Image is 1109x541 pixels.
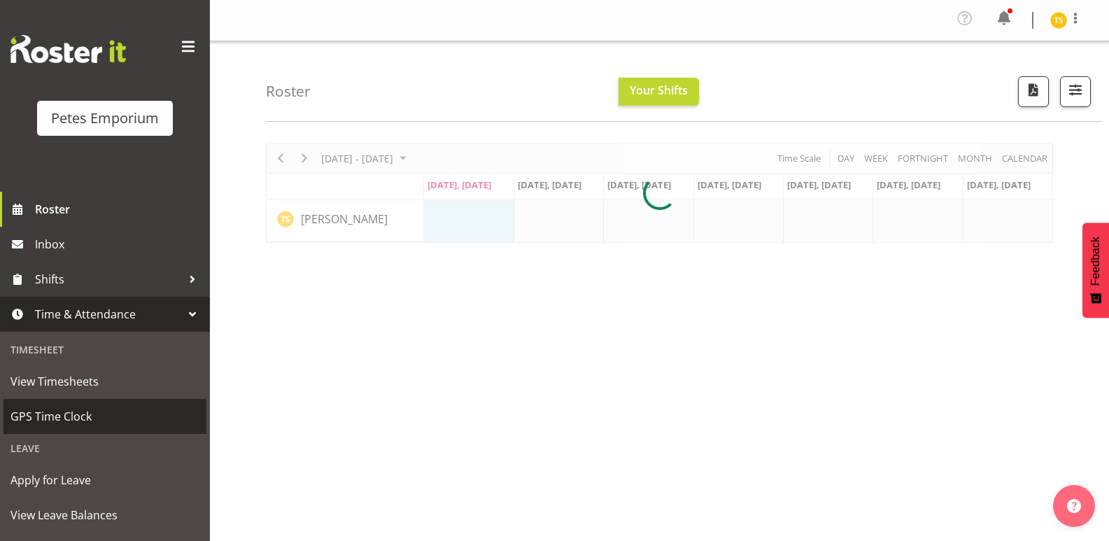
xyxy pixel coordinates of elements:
[619,78,699,106] button: Your Shifts
[266,83,311,99] h4: Roster
[35,304,182,325] span: Time & Attendance
[3,364,206,399] a: View Timesheets
[3,335,206,364] div: Timesheet
[1018,76,1049,107] button: Download a PDF of the roster according to the set date range.
[35,199,203,220] span: Roster
[10,406,199,427] span: GPS Time Clock
[35,269,182,290] span: Shifts
[3,498,206,533] a: View Leave Balances
[1089,237,1102,286] span: Feedback
[1067,499,1081,513] img: help-xxl-2.png
[10,470,199,491] span: Apply for Leave
[630,83,688,98] span: Your Shifts
[3,434,206,463] div: Leave
[1060,76,1091,107] button: Filter Shifts
[10,505,199,526] span: View Leave Balances
[10,371,199,392] span: View Timesheets
[51,108,159,129] div: Petes Emporium
[35,234,203,255] span: Inbox
[10,35,126,63] img: Rosterit website logo
[3,463,206,498] a: Apply for Leave
[1050,12,1067,29] img: tamara-straker11292.jpg
[3,399,206,434] a: GPS Time Clock
[1082,223,1109,318] button: Feedback - Show survey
